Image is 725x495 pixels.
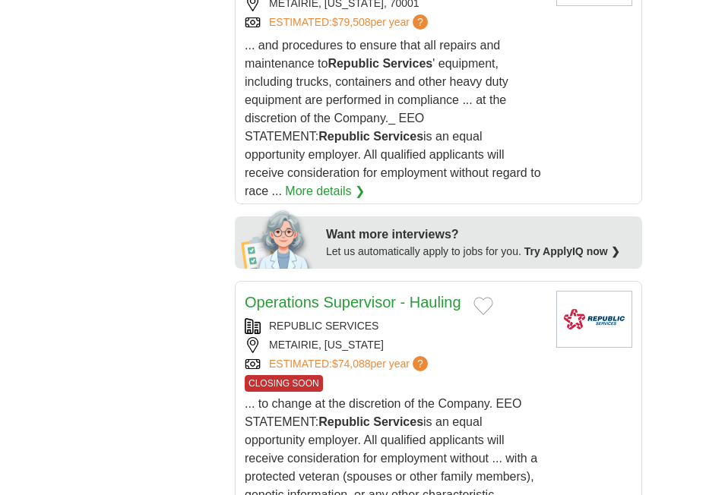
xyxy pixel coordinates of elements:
span: ? [413,14,428,30]
strong: Republic [318,415,370,428]
a: ESTIMATED:$79,508per year? [269,14,431,30]
span: $74,088 [332,358,371,370]
strong: Services [382,57,432,70]
a: REPUBLIC SERVICES [269,320,378,332]
strong: Services [373,130,423,143]
a: More details ❯ [285,182,365,200]
span: $79,508 [332,16,371,28]
div: Want more interviews? [326,225,633,244]
strong: Republic [328,57,379,70]
button: Add to favorite jobs [473,297,493,315]
img: apply-iq-scientist.png [241,208,315,269]
a: Try ApplyIQ now ❯ [524,245,620,257]
a: Operations Supervisor - Hauling [245,294,461,311]
span: ? [413,356,428,371]
div: Let us automatically apply to jobs for you. [326,244,633,260]
span: CLOSING SOON [245,375,323,392]
img: Republic Services logo [556,291,632,348]
div: METAIRIE, [US_STATE] [245,337,544,353]
strong: Services [373,415,423,428]
strong: Republic [318,130,370,143]
span: ... and procedures to ensure that all repairs and maintenance to ' equipment, including trucks, c... [245,39,541,197]
a: ESTIMATED:$74,088per year? [269,356,431,372]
